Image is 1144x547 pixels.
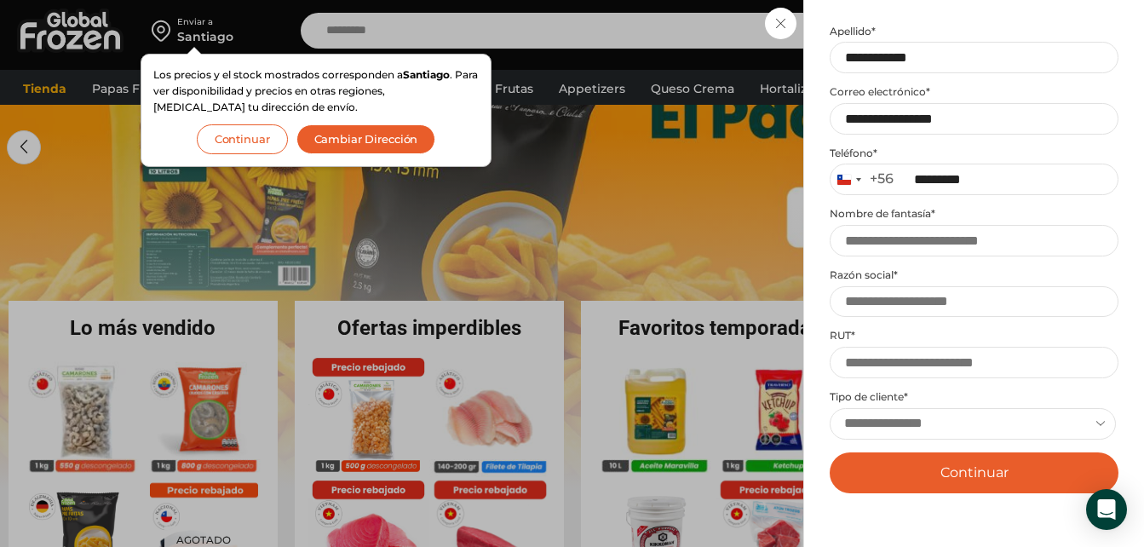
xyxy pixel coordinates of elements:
[830,85,1118,99] label: Correo electrónico
[830,268,1118,282] label: Razón social
[197,124,288,154] button: Continuar
[830,147,1118,160] label: Teléfono
[830,452,1118,493] button: Continuar
[1086,489,1127,530] div: Open Intercom Messenger
[296,124,436,154] button: Cambiar Dirección
[403,68,450,81] strong: Santiago
[830,25,1118,38] label: Apellido
[870,170,894,188] div: +56
[830,207,1118,221] label: Nombre de fantasía
[830,502,1118,533] div: Al continuar, estas aceptando los de Global Frozen.
[830,390,1118,404] label: Tipo de cliente
[830,329,1118,343] label: RUT
[153,66,479,116] p: Los precios y el stock mostrados corresponden a . Para ver disponibilidad y precios en otras regi...
[831,164,894,194] button: Selected country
